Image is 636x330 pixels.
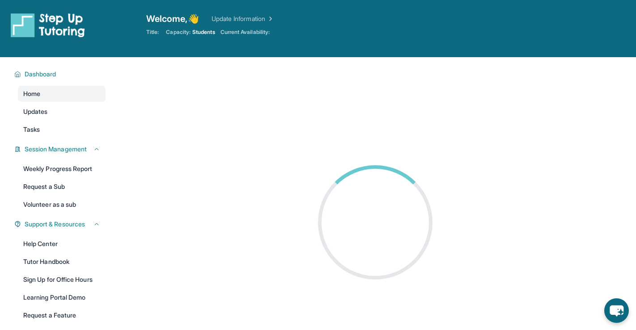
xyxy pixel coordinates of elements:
[265,14,274,23] img: Chevron Right
[18,272,106,288] a: Sign Up for Office Hours
[23,89,40,98] span: Home
[146,29,159,36] span: Title:
[18,196,106,213] a: Volunteer as a sub
[18,236,106,252] a: Help Center
[25,220,85,229] span: Support & Resources
[604,298,629,323] button: chat-button
[21,220,100,229] button: Support & Resources
[25,70,56,79] span: Dashboard
[23,125,40,134] span: Tasks
[21,70,100,79] button: Dashboard
[220,29,270,36] span: Current Availability:
[23,107,48,116] span: Updates
[166,29,191,36] span: Capacity:
[11,13,85,38] img: logo
[18,121,106,138] a: Tasks
[212,14,274,23] a: Update Information
[18,289,106,305] a: Learning Portal Demo
[25,145,87,154] span: Session Management
[18,161,106,177] a: Weekly Progress Report
[18,179,106,195] a: Request a Sub
[146,13,199,25] span: Welcome, 👋
[21,145,100,154] button: Session Management
[18,307,106,323] a: Request a Feature
[18,86,106,102] a: Home
[192,29,215,36] span: Students
[18,254,106,270] a: Tutor Handbook
[18,104,106,120] a: Updates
